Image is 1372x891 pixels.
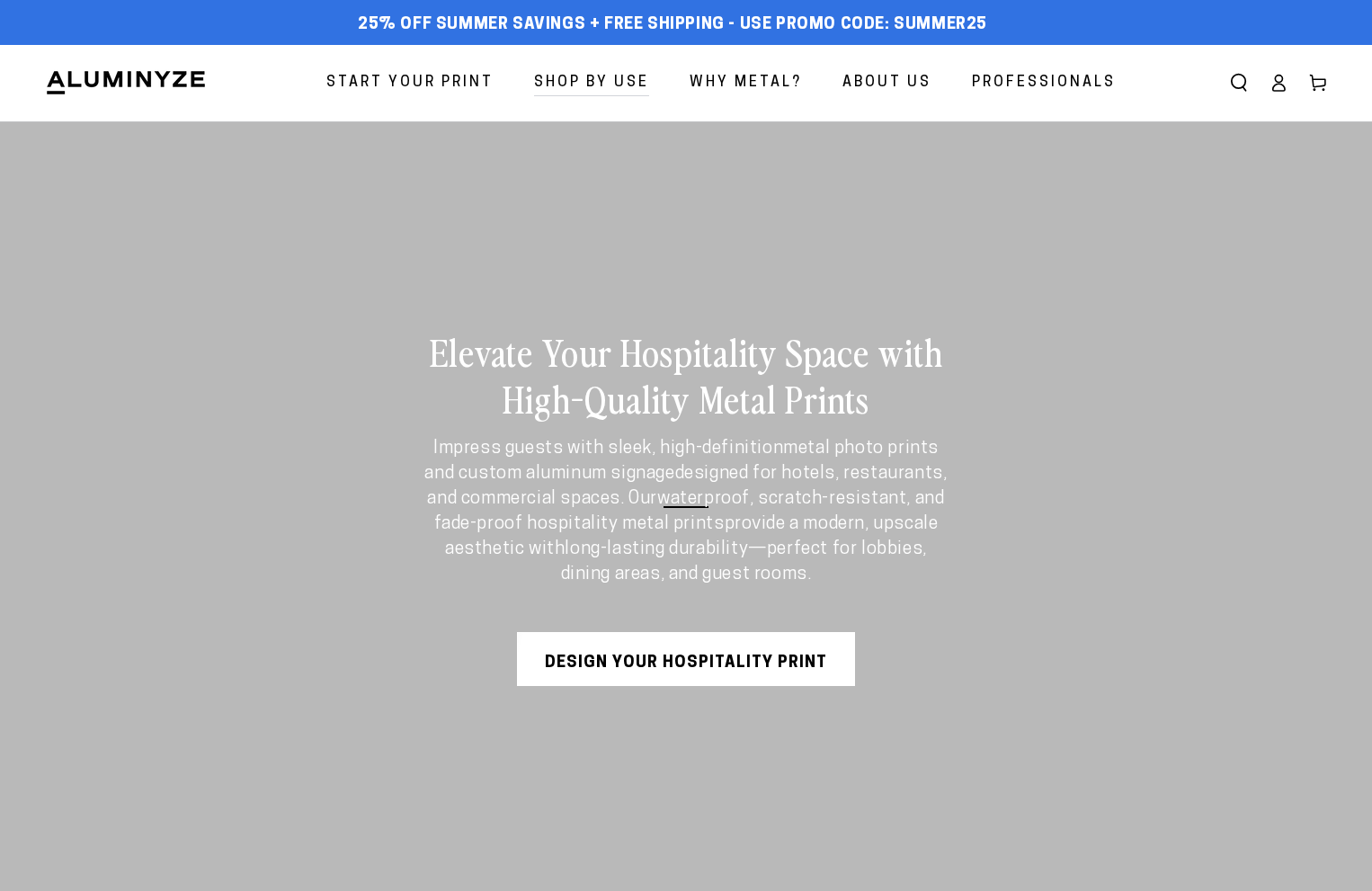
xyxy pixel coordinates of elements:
span: About Us [842,70,931,96]
span: Start Your Print [326,70,494,96]
strong: long-lasting durability [565,540,748,558]
span: Why Metal? [690,70,802,96]
strong: waterproof, scratch-resistant, and fade-proof hospitality metal prints [434,490,945,533]
a: Design Your Hospitality Print [517,632,855,686]
img: Aluminyze [45,69,207,96]
strong: metal photo prints and custom aluminum signage [424,440,939,483]
summary: Search our site [1219,63,1259,102]
p: Impress guests with sleek, high-definition designed for hotels, restaurants, and commercial space... [420,436,953,587]
a: About Us [829,59,945,107]
span: Professionals [972,70,1116,96]
span: Shop By Use [534,70,649,96]
a: Start Your Print [313,59,507,107]
a: Professionals [958,59,1129,107]
a: Shop By Use [521,59,663,107]
span: 25% off Summer Savings + Free Shipping - Use Promo Code: SUMMER25 [358,15,987,35]
h2: Elevate Your Hospitality Space with High-Quality Metal Prints [420,328,953,422]
a: Why Metal? [676,59,815,107]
